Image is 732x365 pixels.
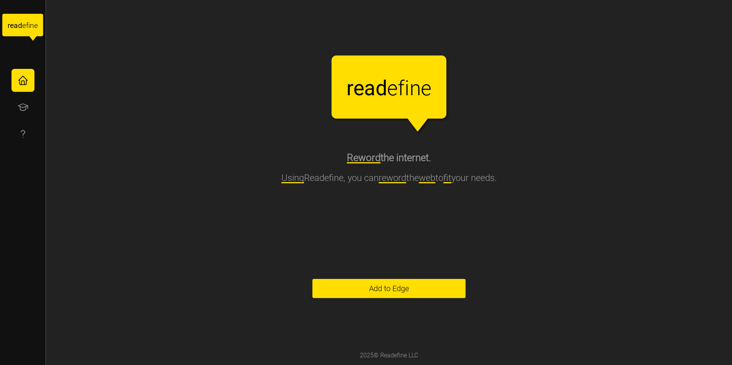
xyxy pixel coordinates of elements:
[369,279,409,298] span: Edge
[22,21,26,30] tspan: e
[28,21,30,30] tspan: i
[10,21,14,30] tspan: e
[2,6,43,48] a: readefine
[30,21,34,30] tspan: n
[421,76,431,100] tspan: e
[443,173,451,183] span: fit
[347,151,431,165] h2: the internet.
[364,76,376,100] tspan: a
[34,21,38,30] tspan: e
[369,285,391,292] span: Add to
[379,173,406,183] span: reword
[14,21,18,30] tspan: a
[26,21,29,30] tspan: f
[18,21,22,30] tspan: d
[410,76,421,100] tspan: n
[8,21,10,30] tspan: r
[312,279,466,298] a: Add to Edge
[346,76,353,100] tspan: r
[398,76,405,100] tspan: f
[376,76,387,100] tspan: d
[419,173,435,183] span: web
[405,76,409,100] tspan: i
[281,173,304,183] span: Using
[353,76,364,100] tspan: e
[387,76,398,100] tspan: e
[347,152,381,163] span: Reword
[281,171,497,185] p: Readefine, you can the to your needs.
[356,347,422,364] div: 2025 © Readefine LLC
